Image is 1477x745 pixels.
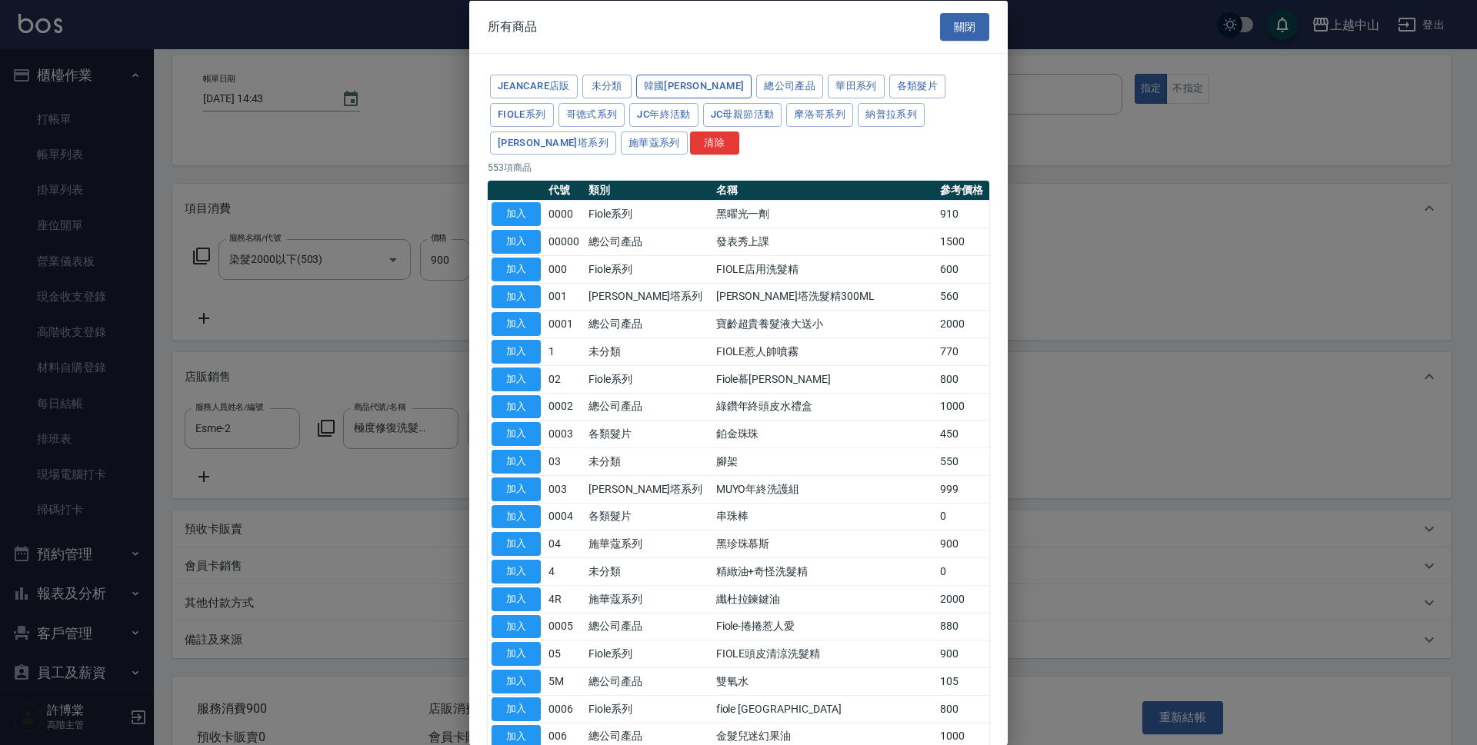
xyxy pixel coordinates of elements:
[936,447,989,475] td: 550
[488,161,989,175] p: 553 項商品
[936,695,989,723] td: 800
[712,475,936,503] td: MUYO年終洗護組
[545,585,585,613] td: 4R
[492,284,541,308] button: 加入
[585,338,712,365] td: 未分類
[712,447,936,475] td: 腳架
[490,75,578,98] button: JeanCare店販
[492,340,541,364] button: 加入
[492,642,541,666] button: 加入
[585,475,712,503] td: [PERSON_NAME]塔系列
[712,283,936,311] td: [PERSON_NAME]塔洗髮精300ML
[545,667,585,695] td: 5M
[492,312,541,336] button: 加入
[936,420,989,447] td: 450
[492,230,541,254] button: 加入
[545,200,585,228] td: 0000
[545,283,585,311] td: 001
[545,420,585,447] td: 0003
[492,504,541,528] button: 加入
[712,310,936,338] td: 寶齡超貴養髮液大送小
[545,310,585,338] td: 0001
[585,420,712,447] td: 各類髮片
[545,228,585,255] td: 00000
[545,255,585,283] td: 000
[492,422,541,446] button: 加入
[936,530,989,557] td: 900
[545,338,585,365] td: 1
[936,613,989,640] td: 880
[490,131,616,155] button: [PERSON_NAME]塔系列
[756,75,823,98] button: 總公司產品
[712,393,936,421] td: 綠鑽年終頭皮水禮盒
[936,585,989,613] td: 2000
[585,200,712,228] td: Fiole系列
[936,393,989,421] td: 1000
[585,557,712,585] td: 未分類
[545,613,585,640] td: 0005
[585,365,712,393] td: Fiole系列
[492,394,541,418] button: 加入
[712,200,936,228] td: 黑曜光一劑
[585,667,712,695] td: 總公司產品
[585,530,712,557] td: 施華蔻系列
[712,557,936,585] td: 精緻油+奇怪洗髮精
[936,557,989,585] td: 0
[690,131,739,155] button: 清除
[585,695,712,723] td: Fiole系列
[488,18,537,34] span: 所有商品
[585,310,712,338] td: 總公司產品
[712,695,936,723] td: fiole [GEOGRAPHIC_DATA]
[712,503,936,530] td: 串珠棒
[712,640,936,667] td: FIOLE頭皮清涼洗髮精
[545,447,585,475] td: 03
[712,667,936,695] td: 雙氧水
[940,12,989,41] button: 關閉
[492,477,541,501] button: 加入
[492,532,541,556] button: 加入
[558,102,625,126] button: 哥德式系列
[492,560,541,584] button: 加入
[582,75,632,98] button: 未分類
[492,697,541,720] button: 加入
[545,640,585,667] td: 05
[786,102,853,126] button: 摩洛哥系列
[936,200,989,228] td: 910
[936,255,989,283] td: 600
[636,75,752,98] button: 韓國[PERSON_NAME]
[712,613,936,640] td: Fiole-捲捲惹人愛
[858,102,925,126] button: 納普拉系列
[712,585,936,613] td: 纖杜拉鍊鍵油
[492,450,541,474] button: 加入
[585,640,712,667] td: Fiole系列
[490,102,554,126] button: Fiole系列
[585,503,712,530] td: 各類髮片
[545,695,585,723] td: 0006
[492,257,541,281] button: 加入
[545,365,585,393] td: 02
[712,228,936,255] td: 發表秀上課
[629,102,698,126] button: JC年終活動
[936,338,989,365] td: 770
[936,640,989,667] td: 900
[712,338,936,365] td: FIOLE惹人帥噴霧
[889,75,946,98] button: 各類髮片
[828,75,885,98] button: 華田系列
[712,181,936,201] th: 名稱
[936,228,989,255] td: 1500
[492,202,541,226] button: 加入
[621,131,688,155] button: 施華蔻系列
[936,283,989,311] td: 560
[712,255,936,283] td: FIOLE店用洗髮精
[492,670,541,693] button: 加入
[585,447,712,475] td: 未分類
[712,530,936,557] td: 黑珍珠慕斯
[936,310,989,338] td: 2000
[585,228,712,255] td: 總公司產品
[703,102,782,126] button: JC母親節活動
[712,420,936,447] td: 鉑金珠珠
[492,367,541,391] button: 加入
[545,557,585,585] td: 4
[585,613,712,640] td: 總公司產品
[585,181,712,201] th: 類別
